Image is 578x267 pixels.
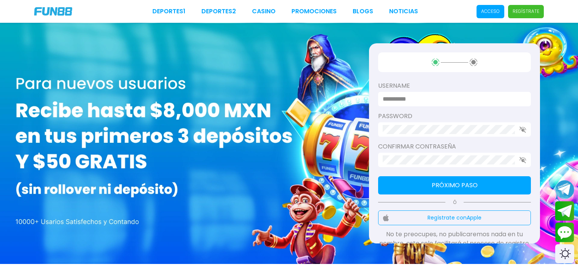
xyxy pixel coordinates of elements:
[291,7,337,16] a: Promociones
[555,201,574,221] button: Join telegram
[378,230,531,248] p: No te preocupes, no publicaremos nada en tu nombre, esto solo facilitará el proceso de registro.
[378,199,531,206] p: Ó
[555,180,574,199] button: Join telegram channel
[513,8,539,15] p: Regístrate
[555,223,574,242] button: Contact customer service
[555,244,574,263] div: Switch theme
[34,7,72,16] img: Company Logo
[201,7,236,16] a: Deportes2
[389,7,418,16] a: NOTICIAS
[378,176,531,194] button: Próximo paso
[378,112,531,121] label: password
[378,81,531,90] label: username
[252,7,276,16] a: CASINO
[378,142,531,151] label: Confirmar contraseña
[481,8,500,15] p: Acceso
[152,7,185,16] a: Deportes1
[353,7,373,16] a: BLOGS
[378,210,531,225] button: Regístrate conApple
